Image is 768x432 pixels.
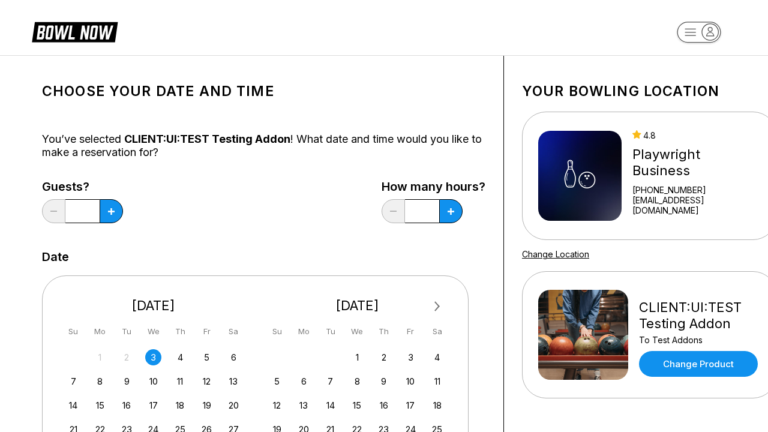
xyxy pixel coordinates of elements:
div: Choose Thursday, October 16th, 2025 [376,397,392,413]
div: We [145,323,161,340]
div: Choose Monday, September 8th, 2025 [92,373,108,389]
div: Choose Thursday, September 4th, 2025 [172,349,188,365]
div: Choose Saturday, September 6th, 2025 [226,349,242,365]
div: Choose Saturday, October 18th, 2025 [429,397,445,413]
div: Choose Friday, September 19th, 2025 [199,397,215,413]
label: Guests? [42,180,123,193]
a: Change Location [522,249,589,259]
div: Sa [429,323,445,340]
button: Next Month [428,297,447,316]
div: Su [65,323,82,340]
div: Choose Friday, September 12th, 2025 [199,373,215,389]
div: Choose Sunday, October 12th, 2025 [269,397,285,413]
div: Choose Saturday, September 20th, 2025 [226,397,242,413]
div: 4.8 [632,130,761,140]
div: Choose Tuesday, October 7th, 2025 [322,373,338,389]
div: Fr [199,323,215,340]
div: Not available Monday, September 1st, 2025 [92,349,108,365]
div: You’ve selected ! What date and time would you like to make a reservation for? [42,133,485,159]
div: Choose Wednesday, September 3rd, 2025 [145,349,161,365]
div: Choose Friday, October 3rd, 2025 [403,349,419,365]
div: [PHONE_NUMBER] [632,185,761,195]
div: Choose Sunday, October 5th, 2025 [269,373,285,389]
div: Su [269,323,285,340]
img: CLIENT:UI:TEST Testing Addon [538,290,628,380]
div: Fr [403,323,419,340]
div: Choose Friday, September 5th, 2025 [199,349,215,365]
div: Th [376,323,392,340]
div: Choose Saturday, October 4th, 2025 [429,349,445,365]
div: Tu [119,323,135,340]
div: Choose Monday, October 6th, 2025 [296,373,312,389]
div: Choose Saturday, October 11th, 2025 [429,373,445,389]
div: Choose Wednesday, October 15th, 2025 [349,397,365,413]
div: Choose Saturday, September 13th, 2025 [226,373,242,389]
div: Choose Monday, September 15th, 2025 [92,397,108,413]
div: Choose Thursday, September 11th, 2025 [172,373,188,389]
div: Th [172,323,188,340]
div: [DATE] [265,298,451,314]
label: How many hours? [382,180,485,193]
div: Choose Tuesday, October 14th, 2025 [322,397,338,413]
label: Date [42,250,69,263]
div: To Test Addons [639,335,761,345]
div: Not available Tuesday, September 2nd, 2025 [119,349,135,365]
span: CLIENT:UI:TEST Testing Addon [124,133,290,145]
div: Choose Sunday, September 7th, 2025 [65,373,82,389]
div: Choose Thursday, October 2nd, 2025 [376,349,392,365]
a: [EMAIL_ADDRESS][DOMAIN_NAME] [632,195,761,215]
div: Choose Wednesday, October 8th, 2025 [349,373,365,389]
div: Choose Tuesday, September 9th, 2025 [119,373,135,389]
div: Choose Thursday, October 9th, 2025 [376,373,392,389]
div: Choose Wednesday, September 17th, 2025 [145,397,161,413]
div: We [349,323,365,340]
div: Choose Wednesday, October 1st, 2025 [349,349,365,365]
div: Choose Friday, October 10th, 2025 [403,373,419,389]
div: CLIENT:UI:TEST Testing Addon [639,299,761,332]
div: [DATE] [61,298,247,314]
div: Choose Wednesday, September 10th, 2025 [145,373,161,389]
a: Change Product [639,351,758,377]
div: Mo [296,323,312,340]
div: Choose Tuesday, September 16th, 2025 [119,397,135,413]
div: Tu [322,323,338,340]
img: Playwright Business [538,131,622,221]
div: Choose Thursday, September 18th, 2025 [172,397,188,413]
div: Sa [226,323,242,340]
div: Choose Sunday, September 14th, 2025 [65,397,82,413]
div: Mo [92,323,108,340]
div: Playwright Business [632,146,761,179]
div: Choose Friday, October 17th, 2025 [403,397,419,413]
div: Choose Monday, October 13th, 2025 [296,397,312,413]
h1: Choose your Date and time [42,83,485,100]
